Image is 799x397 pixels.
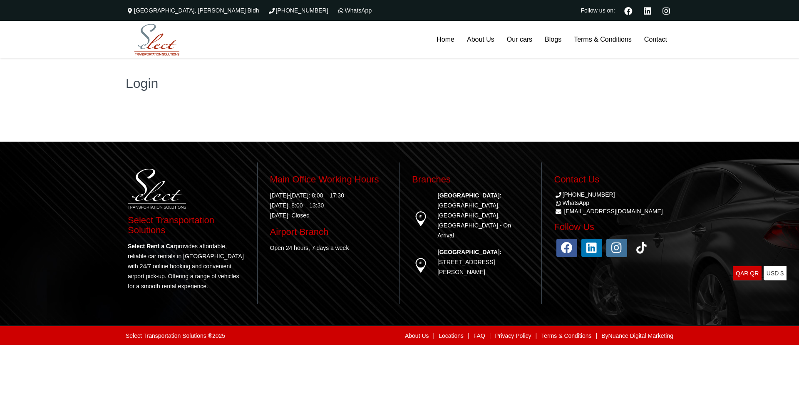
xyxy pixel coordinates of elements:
a: Home [430,21,461,58]
div: Select Transportation Solutions ® [126,333,225,339]
span: 2025 [212,332,225,339]
a: Locations [439,332,464,339]
label: | [536,333,537,339]
strong: [GEOGRAPHIC_DATA]: [437,249,501,255]
strong: [GEOGRAPHIC_DATA]: [437,192,501,199]
a: Facebook [621,6,636,15]
label: | [596,333,598,339]
p: provides affordable, reliable car rentals in [GEOGRAPHIC_DATA] with 24/7 online booking and conve... [128,241,245,291]
a: [PHONE_NUMBER] [554,191,615,198]
a: [GEOGRAPHIC_DATA], [GEOGRAPHIC_DATA], [GEOGRAPHIC_DATA] - On Arrival [437,202,511,239]
a: WhatsApp [554,200,590,206]
a: About Us [461,21,501,58]
a: About Us [405,332,429,339]
a: USD $ [764,266,787,281]
h3: Select Transportation Solutions [128,215,245,235]
img: Select Rent a Car [128,22,186,58]
a: [EMAIL_ADDRESS][DOMAIN_NAME] [564,208,663,215]
p: [DATE]-[DATE]: 8:00 – 17:30 [DATE]: 8:00 – 13:30 [DATE]: Closed [270,190,387,220]
a: [PHONE_NUMBER] [268,7,328,14]
h3: Airport Branch [270,227,387,237]
a: QAR QR [733,266,762,281]
a: WhatsApp [337,7,372,14]
a: Linkedin [640,6,655,15]
p: Open 24 hours, 7 days a week [270,243,387,253]
h3: Contact Us [554,175,672,185]
h3: Main Office Working Hours [270,175,387,185]
label: | [468,333,469,339]
a: Our cars [501,21,538,58]
a: Terms & Conditions [568,21,638,58]
a: Blogs [538,21,568,58]
h3: Follow Us [554,222,672,232]
a: [STREET_ADDRESS][PERSON_NAME] [437,259,495,275]
label: | [489,333,491,339]
h1: Login [126,77,673,90]
strong: Select Rent a Car [128,243,176,250]
a: Contact [638,21,673,58]
a: Terms & Conditions [541,332,591,339]
a: FAQ [474,332,485,339]
label: | [433,333,435,339]
div: By [274,330,673,341]
a: Privacy Policy [495,332,531,339]
a: Nuance Digital Marketing [608,332,673,339]
a: Instagram [659,6,673,15]
h3: Branches [412,175,529,185]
